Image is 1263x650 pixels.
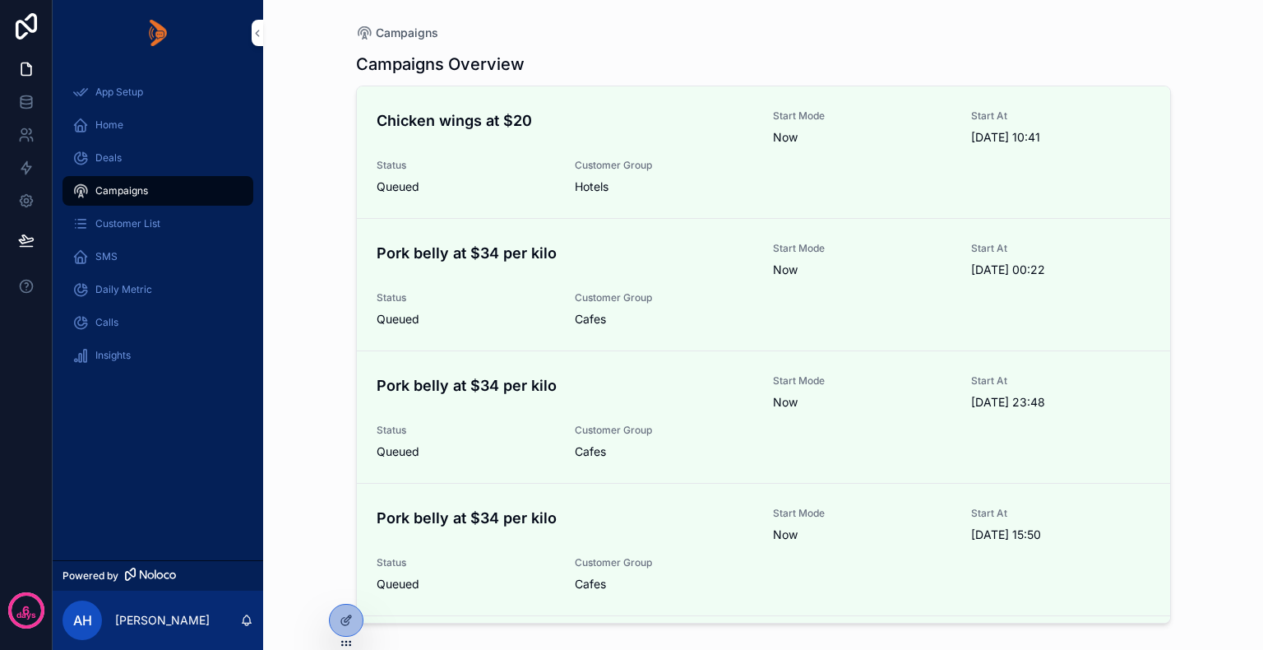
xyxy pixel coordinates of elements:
[62,569,118,583] span: Powered by
[377,159,555,172] span: Status
[376,25,438,41] span: Campaigns
[62,110,253,140] a: Home
[377,109,754,132] h4: Chicken wings at $20
[357,219,1170,351] a: Pork belly at $34 per kiloStart ModeNowStart At[DATE] 00:22StatusQueuedCustomer GroupCafes
[377,443,555,460] span: Queued
[95,250,118,263] span: SMS
[773,507,951,520] span: Start Mode
[62,143,253,173] a: Deals
[377,291,555,304] span: Status
[773,129,951,146] span: Now
[356,53,525,76] h1: Campaigns Overview
[971,507,1150,520] span: Start At
[95,118,123,132] span: Home
[377,556,555,569] span: Status
[95,217,160,230] span: Customer List
[971,129,1150,146] span: [DATE] 10:41
[356,25,438,41] a: Campaigns
[115,612,210,629] p: [PERSON_NAME]
[773,242,951,255] span: Start Mode
[62,77,253,107] a: App Setup
[575,179,753,195] span: Hotels
[575,424,753,437] span: Customer Group
[16,609,36,622] p: days
[971,262,1150,278] span: [DATE] 00:22
[53,66,263,392] div: scrollable content
[95,151,122,165] span: Deals
[95,316,118,329] span: Calls
[62,242,253,272] a: SMS
[73,611,92,630] span: AH
[971,394,1150,411] span: [DATE] 23:48
[377,576,555,592] span: Queued
[773,527,951,543] span: Now
[53,560,263,591] a: Powered by
[773,374,951,388] span: Start Mode
[377,507,754,529] h4: Pork belly at $34 per kilo
[62,308,253,337] a: Calls
[377,374,754,397] h4: Pork belly at $34 per kilo
[62,341,253,370] a: Insights
[377,311,555,327] span: Queued
[377,179,555,195] span: Queued
[62,275,253,304] a: Daily Metric
[575,576,753,592] span: Cafes
[377,242,754,264] h4: Pork belly at $34 per kilo
[62,209,253,239] a: Customer List
[95,86,143,99] span: App Setup
[575,311,753,327] span: Cafes
[971,242,1150,255] span: Start At
[22,602,30,619] p: 6
[773,394,951,411] span: Now
[95,184,148,197] span: Campaigns
[575,443,753,460] span: Cafes
[95,349,131,362] span: Insights
[357,484,1170,616] a: Pork belly at $34 per kiloStart ModeNowStart At[DATE] 15:50StatusQueuedCustomer GroupCafes
[575,291,753,304] span: Customer Group
[971,527,1150,543] span: [DATE] 15:50
[575,556,753,569] span: Customer Group
[773,262,951,278] span: Now
[971,374,1150,388] span: Start At
[149,20,167,46] img: App logo
[62,176,253,206] a: Campaigns
[377,424,555,437] span: Status
[357,86,1170,219] a: Chicken wings at $20Start ModeNowStart At[DATE] 10:41StatusQueuedCustomer GroupHotels
[575,159,753,172] span: Customer Group
[95,283,152,296] span: Daily Metric
[971,109,1150,123] span: Start At
[357,351,1170,484] a: Pork belly at $34 per kiloStart ModeNowStart At[DATE] 23:48StatusQueuedCustomer GroupCafes
[773,109,951,123] span: Start Mode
